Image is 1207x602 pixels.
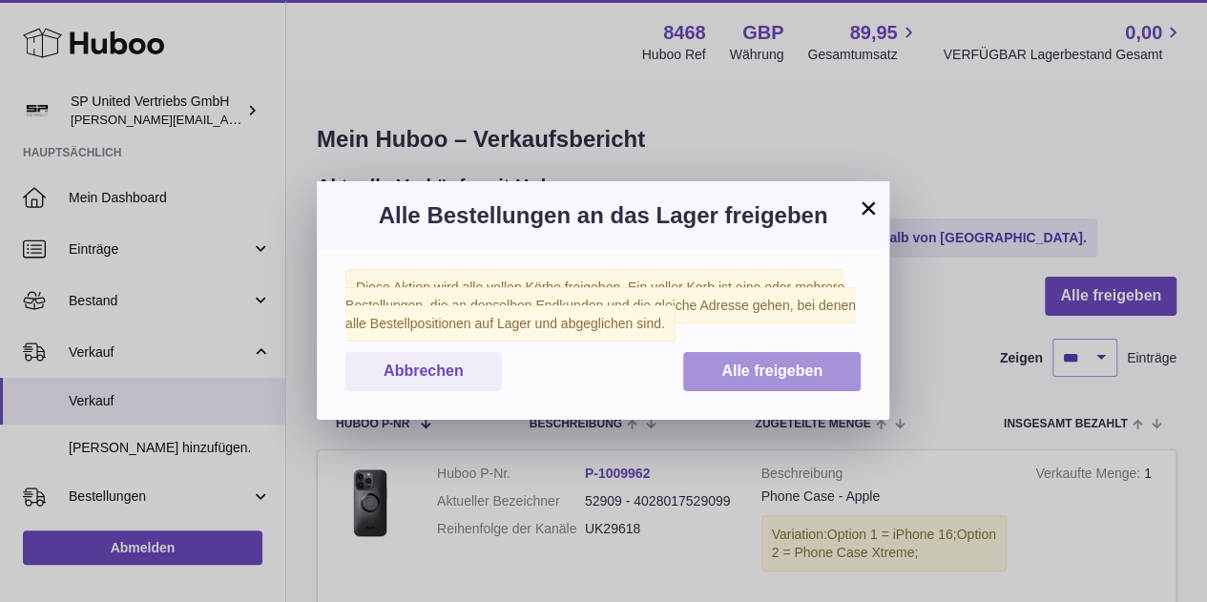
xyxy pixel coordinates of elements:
[345,352,502,391] button: Abbrechen
[345,269,856,342] span: Diese Aktion wird alle vollen Körbe freigeben. Ein voller Korb ist eine oder mehrere Bestellungen...
[345,200,861,231] h3: Alle Bestellungen an das Lager freigeben
[857,197,880,219] button: ×
[384,363,464,379] span: Abbrechen
[721,363,822,379] span: Alle freigeben
[683,352,861,391] button: Alle freigeben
